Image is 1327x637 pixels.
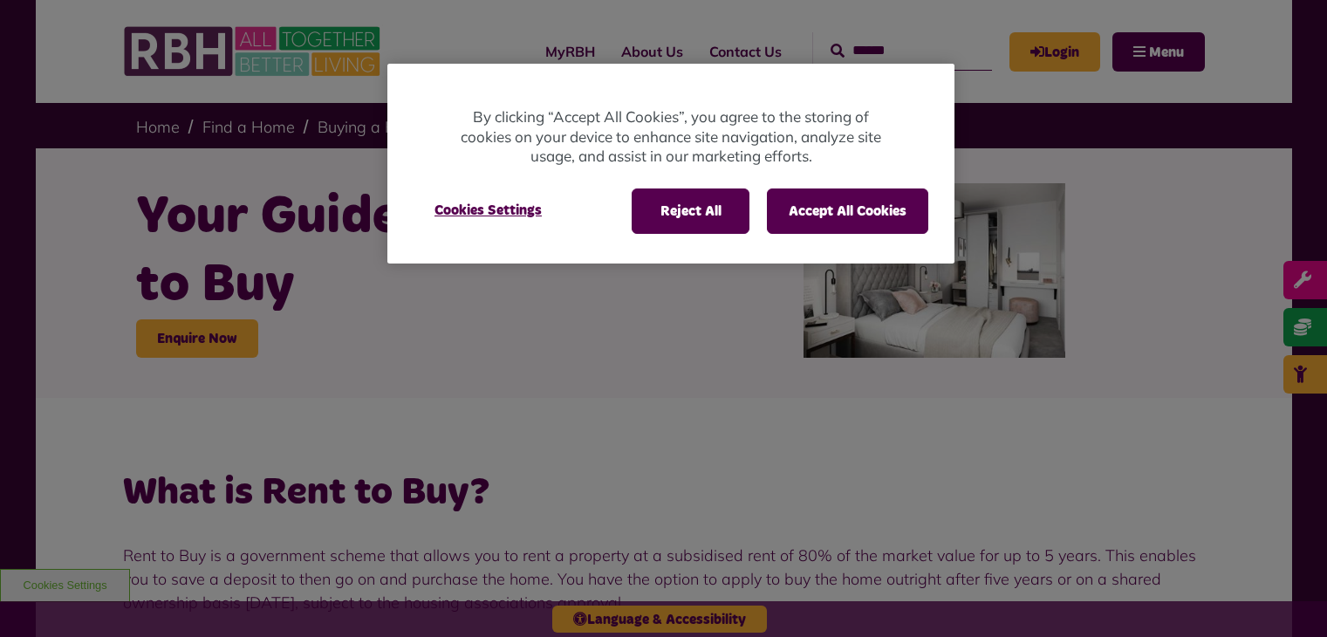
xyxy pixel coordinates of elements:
p: By clicking “Accept All Cookies”, you agree to the storing of cookies on your device to enhance s... [457,107,885,167]
button: Reject All [632,188,749,234]
button: Cookies Settings [414,188,563,232]
div: Privacy [387,64,954,264]
div: Cookie banner [387,64,954,264]
button: Accept All Cookies [767,188,928,234]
